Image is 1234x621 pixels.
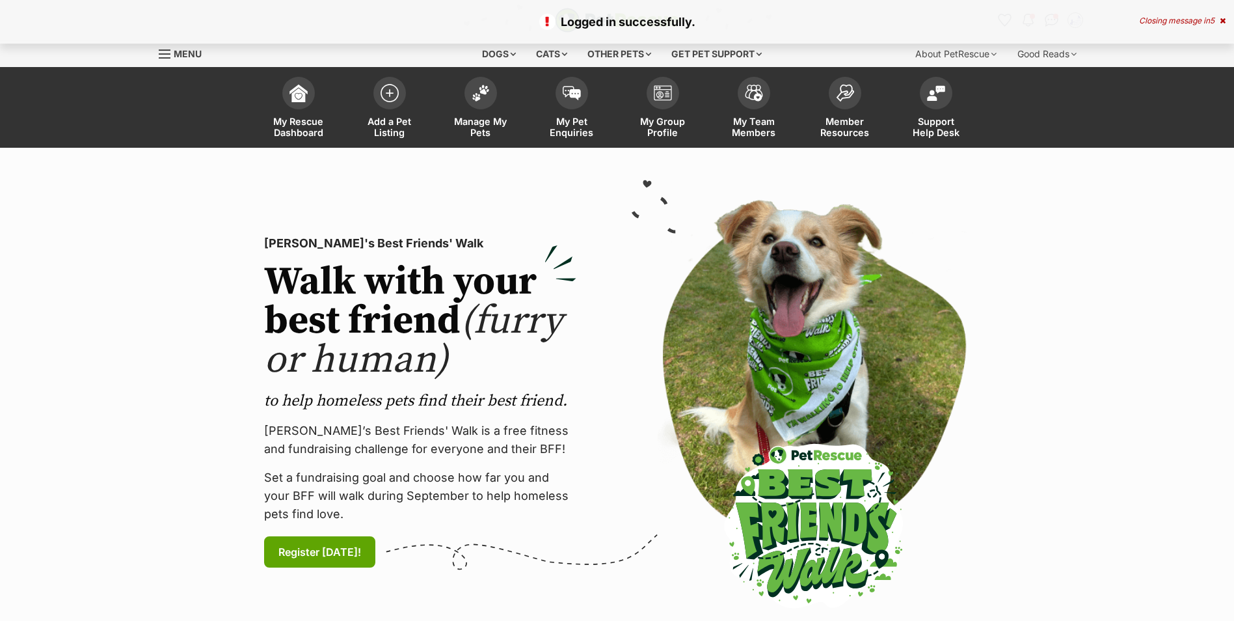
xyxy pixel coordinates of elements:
span: My Team Members [725,116,783,138]
a: My Pet Enquiries [526,70,617,148]
a: My Team Members [708,70,799,148]
a: Register [DATE]! [264,536,375,568]
div: About PetRescue [906,41,1006,67]
div: Good Reads [1008,41,1086,67]
a: Member Resources [799,70,891,148]
span: My Group Profile [634,116,692,138]
img: help-desk-icon-fdf02630f3aa405de69fd3d07c3f3aa587a6932b1a1747fa1d2bba05be0121f9.svg [927,85,945,101]
img: dashboard-icon-eb2f2d2d3e046f16d808141f083e7271f6b2e854fb5c12c21221c1fb7104beca.svg [289,84,308,102]
span: Add a Pet Listing [360,116,419,138]
span: Register [DATE]! [278,544,361,560]
p: [PERSON_NAME]'s Best Friends' Walk [264,234,576,253]
p: [PERSON_NAME]’s Best Friends' Walk is a free fitness and fundraising challenge for everyone and t... [264,422,576,458]
img: member-resources-icon-8e73f808a243e03378d46382f2149f9095a855e16c252ad45f914b54edf8863c.svg [836,84,854,102]
p: Set a fundraising goal and choose how far you and your BFF will walk during September to help hom... [264,469,576,523]
span: Menu [174,48,202,59]
span: My Rescue Dashboard [269,116,328,138]
span: Support Help Desk [907,116,965,138]
a: Add a Pet Listing [344,70,435,148]
a: My Rescue Dashboard [253,70,344,148]
img: manage-my-pets-icon-02211641906a0b7f246fdf0571729dbe1e7629f14944591b6c1af311fb30b64b.svg [472,85,490,102]
span: Manage My Pets [451,116,510,138]
div: Cats [527,41,576,67]
a: Menu [159,41,211,64]
a: Support Help Desk [891,70,982,148]
span: (furry or human) [264,297,563,385]
a: My Group Profile [617,70,708,148]
img: add-pet-listing-icon-0afa8454b4691262ce3f59096e99ab1cd57d4a30225e0717b998d2c9b9846f56.svg [381,84,399,102]
img: team-members-icon-5396bd8760b3fe7c0b43da4ab00e1e3bb1a5d9ba89233759b79545d2d3fc5d0d.svg [745,85,763,102]
h2: Walk with your best friend [264,263,576,380]
span: Member Resources [816,116,874,138]
div: Dogs [473,41,525,67]
img: group-profile-icon-3fa3cf56718a62981997c0bc7e787c4b2cf8bcc04b72c1350f741eb67cf2f40e.svg [654,85,672,101]
p: to help homeless pets find their best friend. [264,391,576,411]
a: Manage My Pets [435,70,526,148]
div: Other pets [578,41,660,67]
span: My Pet Enquiries [543,116,601,138]
div: Get pet support [662,41,771,67]
img: pet-enquiries-icon-7e3ad2cf08bfb03b45e93fb7055b45f3efa6380592205ae92323e6603595dc1f.svg [563,86,581,100]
